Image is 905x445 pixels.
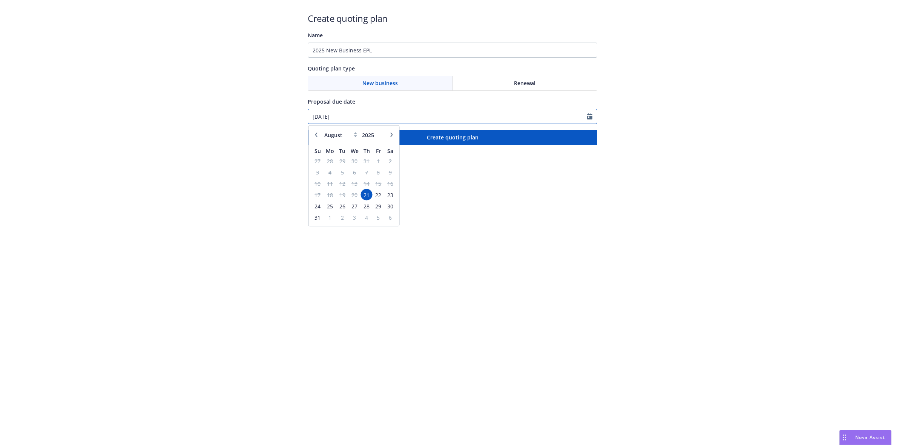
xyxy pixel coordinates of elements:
span: Su [314,147,321,154]
span: 17 [313,190,323,199]
span: 25 [324,201,336,211]
span: We [351,147,359,154]
td: 27 [312,155,324,167]
span: 28 [362,201,372,211]
span: 23 [385,190,395,199]
td: 16 [384,178,396,189]
span: 1 [373,156,383,165]
input: Quoting plan name [308,43,597,58]
td: 17 [312,189,324,200]
span: 29 [337,156,347,165]
span: 10 [313,179,323,188]
span: Mo [326,147,334,154]
td: 15 [373,178,384,189]
td: 22 [373,189,384,200]
button: Nova Assist [839,430,891,445]
td: 11 [324,178,336,189]
td: 30 [348,155,361,167]
td: 18 [324,189,336,200]
td: 2 [384,155,396,167]
td: 30 [384,200,396,212]
td: 14 [361,178,373,189]
span: 3 [313,167,323,177]
span: Name [308,32,323,39]
span: 14 [362,179,372,188]
span: Sa [387,147,393,154]
td: 26 [336,200,348,212]
td: 8 [373,167,384,178]
span: 4 [362,213,372,222]
span: New business [362,79,398,87]
span: 22 [373,190,383,199]
td: 13 [348,178,361,189]
td: 7 [361,167,373,178]
td: 2 [336,212,348,223]
td: 4 [361,212,373,223]
span: 5 [373,213,383,222]
span: 16 [385,179,395,188]
span: 20 [349,190,360,199]
span: 2 [337,213,347,222]
span: Renewal [514,79,535,87]
td: 10 [312,178,324,189]
td: 31 [361,155,373,167]
span: 6 [385,213,395,222]
span: 15 [373,179,383,188]
span: Proposal due date [308,98,355,105]
span: Quoting plan type [308,65,355,72]
td: 6 [348,167,361,178]
td: 9 [384,167,396,178]
span: Create quoting plan [427,134,479,141]
span: 2 [385,156,395,165]
span: 30 [349,156,360,165]
td: 5 [373,212,384,223]
td: 24 [312,200,324,212]
span: 29 [373,201,383,211]
td: 4 [324,167,336,178]
span: 28 [324,156,336,165]
span: 30 [385,201,395,211]
span: 5 [337,167,347,177]
span: 8 [373,167,383,177]
span: 1 [324,213,336,222]
td: 29 [373,200,384,212]
td: 1 [373,155,384,167]
span: 11 [324,179,336,188]
span: 27 [349,201,360,211]
span: 31 [313,213,323,222]
span: 19 [337,190,347,199]
td: 31 [312,212,324,223]
td: 28 [324,155,336,167]
h1: Create quoting plan [308,12,597,24]
span: 31 [362,156,372,165]
td: 27 [348,200,361,212]
span: 3 [349,213,360,222]
td: 29 [336,155,348,167]
td: 12 [336,178,348,189]
span: 7 [362,167,372,177]
td: 21 [361,189,373,200]
td: 19 [336,189,348,200]
td: 20 [348,189,361,200]
td: 25 [324,200,336,212]
span: 4 [324,167,336,177]
span: 21 [362,190,372,199]
span: 12 [337,179,347,188]
input: MM/DD/YYYY [308,109,587,124]
span: 27 [313,156,323,165]
td: 1 [324,212,336,223]
span: Nova Assist [855,434,885,440]
td: 3 [348,212,361,223]
td: 28 [361,200,373,212]
td: 3 [312,167,324,178]
div: Drag to move [840,430,849,445]
svg: Calendar [587,113,592,119]
span: 26 [337,201,347,211]
span: 9 [385,167,395,177]
span: 24 [313,201,323,211]
td: 23 [384,189,396,200]
span: Tu [339,147,345,154]
span: Fr [376,147,381,154]
td: 6 [384,212,396,223]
